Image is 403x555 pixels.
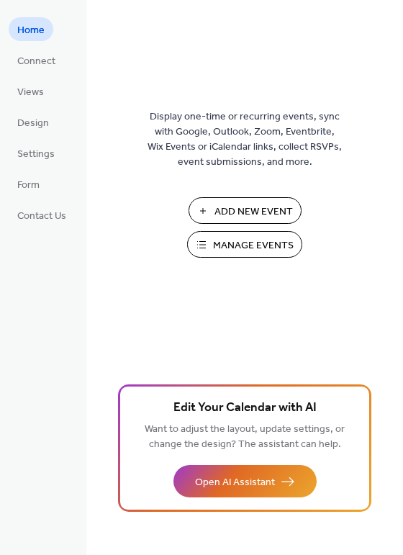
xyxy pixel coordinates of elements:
span: Connect [17,54,55,69]
a: Design [9,110,58,134]
span: Open AI Assistant [195,475,275,490]
a: Contact Us [9,203,75,227]
a: Views [9,79,53,103]
span: Form [17,178,40,193]
span: Home [17,23,45,38]
a: Settings [9,141,63,165]
span: Design [17,116,49,131]
span: Display one-time or recurring events, sync with Google, Outlook, Zoom, Eventbrite, Wix Events or ... [148,109,342,170]
button: Add New Event [189,197,302,224]
span: Views [17,85,44,100]
span: Add New Event [214,204,293,220]
button: Open AI Assistant [173,465,317,497]
a: Home [9,17,53,41]
span: Manage Events [213,238,294,253]
a: Form [9,172,48,196]
span: Edit Your Calendar with AI [173,398,317,418]
span: Settings [17,147,55,162]
a: Connect [9,48,64,72]
button: Manage Events [187,231,302,258]
span: Contact Us [17,209,66,224]
span: Want to adjust the layout, update settings, or change the design? The assistant can help. [145,420,345,454]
